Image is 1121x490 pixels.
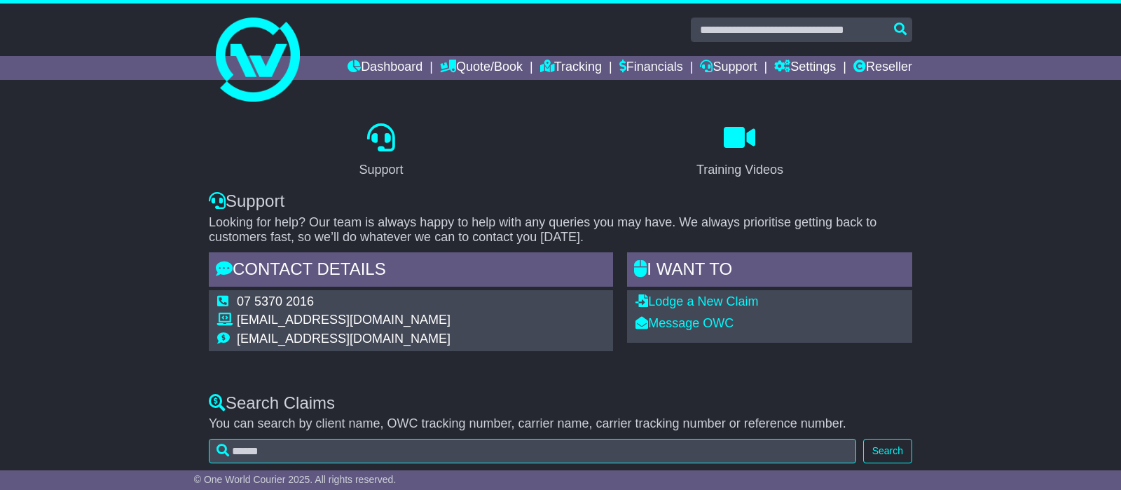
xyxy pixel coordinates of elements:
[237,332,451,347] td: [EMAIL_ADDRESS][DOMAIN_NAME]
[209,191,912,212] div: Support
[348,56,422,80] a: Dashboard
[627,252,912,290] div: I WANT to
[540,56,602,80] a: Tracking
[350,118,412,184] a: Support
[774,56,836,80] a: Settings
[359,161,403,179] div: Support
[209,416,912,432] p: You can search by client name, OWC tracking number, carrier name, carrier tracking number or refe...
[687,118,792,184] a: Training Videos
[635,316,734,330] a: Message OWC
[696,161,783,179] div: Training Videos
[619,56,683,80] a: Financials
[237,294,451,313] td: 07 5370 2016
[700,56,757,80] a: Support
[194,474,397,485] span: © One World Courier 2025. All rights reserved.
[209,252,613,290] div: Contact Details
[440,56,523,80] a: Quote/Book
[209,215,912,245] p: Looking for help? Our team is always happy to help with any queries you may have. We always prior...
[863,439,912,463] button: Search
[209,393,912,414] div: Search Claims
[635,294,758,308] a: Lodge a New Claim
[237,313,451,332] td: [EMAIL_ADDRESS][DOMAIN_NAME]
[853,56,912,80] a: Reseller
